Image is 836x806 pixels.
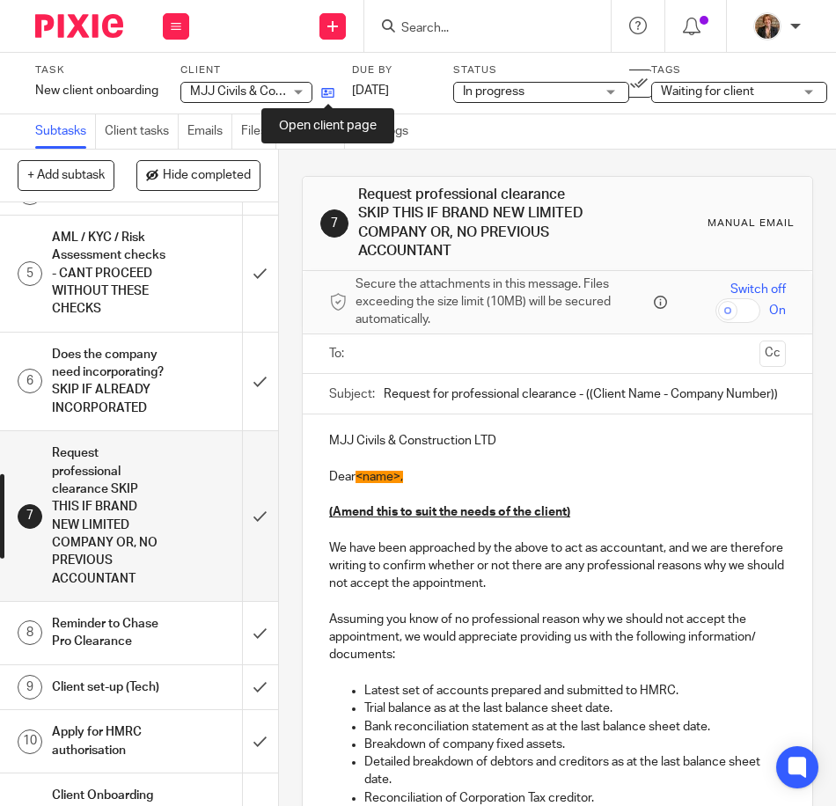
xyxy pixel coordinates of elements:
[329,506,570,518] u: (Amend this to suit the needs of the client)
[354,114,417,149] a: Audit logs
[329,611,786,664] p: Assuming you know of no professional reason why we should not accept the appointment, we would ap...
[358,186,595,261] h1: Request professional clearance SKIP THIS IF BRAND NEW LIMITED COMPANY OR, NO PREVIOUS ACCOUNTANT
[35,114,96,149] a: Subtasks
[163,169,251,183] span: Hide completed
[463,85,524,98] span: In progress
[52,611,167,656] h1: Reminder to Chase Pro Clearance
[329,432,786,450] p: MJJ Civils & Construction LTD
[661,85,754,98] span: Waiting for client
[356,471,403,483] span: <name>,
[759,341,786,367] button: Cc
[18,729,42,754] div: 10
[708,216,795,231] div: Manual email
[18,620,42,645] div: 8
[18,504,42,529] div: 7
[769,302,786,319] span: On
[364,682,786,700] p: Latest set of accounts prepared and submitted to HMRC.
[52,440,167,592] h1: Request professional clearance SKIP THIS IF BRAND NEW LIMITED COMPANY OR, NO PREVIOUS ACCOUNTANT
[364,718,786,736] p: Bank reconciliation statement as at the last balance sheet date.
[356,275,649,329] span: Secure the attachments in this message. Files exceeding the size limit (10MB) will be secured aut...
[364,753,786,789] p: Detailed breakdown of debtors and creditors as at the last balance sheet date.
[105,114,179,149] a: Client tasks
[329,468,786,486] p: Dear
[35,14,123,38] img: Pixie
[18,261,42,286] div: 5
[52,719,167,764] h1: Apply for HMRC authorisation
[329,345,348,363] label: To:
[35,63,158,77] label: Task
[364,700,786,717] p: Trial balance as at the last balance sheet date.
[190,85,357,98] span: MJJ Civils & Construction LTD
[52,674,167,700] h1: Client set-up (Tech)
[136,160,260,190] button: Hide completed
[18,160,114,190] button: + Add subtask
[52,341,167,421] h1: Does the company need incorporating? SKIP IF ALREADY INCORPORATED
[651,63,827,77] label: Tags
[352,63,431,77] label: Due by
[187,114,232,149] a: Emails
[18,675,42,700] div: 9
[453,63,629,77] label: Status
[52,224,167,323] h1: AML / KYC / Risk Assessment checks - CANT PROCEED WITHOUT THESE CHECKS
[730,281,786,298] span: Switch off
[180,63,334,77] label: Client
[400,21,558,37] input: Search
[35,82,158,99] div: New client onboarding
[364,736,786,753] p: Breakdown of company fixed assets.
[352,84,389,97] span: [DATE]
[753,12,781,40] img: WhatsApp%20Image%202025-04-23%20at%2010.20.30_16e186ec.jpg
[329,539,786,593] p: We have been approached by the above to act as accountant, and we are therefore writing to confir...
[285,114,345,149] a: Notes (0)
[329,385,375,403] label: Subject:
[241,114,276,149] a: Files
[18,369,42,393] div: 6
[320,209,348,238] div: 7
